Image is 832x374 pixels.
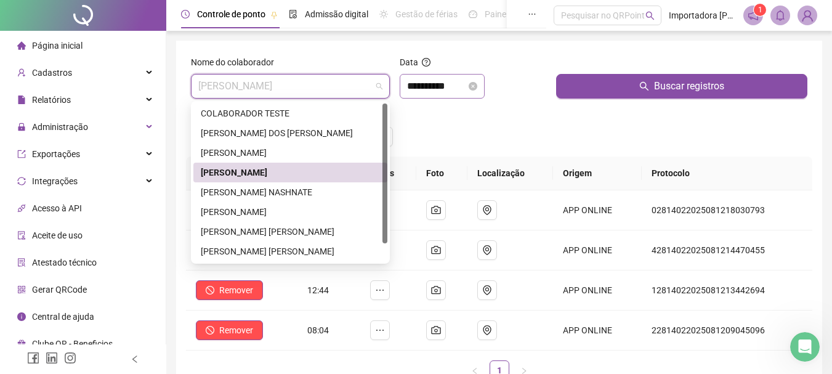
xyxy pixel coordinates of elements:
[556,74,807,99] button: Buscar registros
[196,320,263,340] button: Remover
[553,190,642,230] td: APP ONLINE
[64,352,76,364] span: instagram
[32,122,88,132] span: Administração
[553,311,642,351] td: APP ONLINE
[191,55,282,69] label: Nome do colaborador
[181,10,190,18] span: clock-circle
[219,283,253,297] span: Remover
[27,352,39,364] span: facebook
[467,157,554,190] th: Localização
[193,123,387,143] div: DAIANE PINHEIRO DOS SANTOS
[416,157,467,190] th: Foto
[758,6,762,14] span: 1
[482,285,492,295] span: environment
[482,245,492,255] span: environment
[422,58,430,67] span: question-circle
[201,166,380,179] div: [PERSON_NAME]
[32,230,83,240] span: Aceite de uso
[201,126,380,140] div: [PERSON_NAME] DOS [PERSON_NAME]
[197,9,265,19] span: Controle de ponto
[193,202,387,222] div: NAYANA PANTOJA GAMA
[193,222,387,242] div: RAYANE DE OLIVEIRA ARAUJO
[553,230,642,270] td: APP ONLINE
[201,225,380,238] div: [PERSON_NAME] [PERSON_NAME]
[395,9,458,19] span: Gestão de férias
[375,285,385,295] span: ellipsis
[482,205,492,215] span: environment
[198,75,382,98] span: ISSANDRIA BENTO DOS SANTOS
[32,41,83,51] span: Página inicial
[645,11,655,20] span: search
[17,123,26,131] span: lock
[775,10,786,21] span: bell
[32,339,113,349] span: Clube QR - Beneficios
[201,205,380,219] div: [PERSON_NAME]
[748,10,759,21] span: notification
[431,245,441,255] span: camera
[201,107,380,120] div: COLABORADOR TESTE
[400,57,418,67] span: Data
[754,4,766,16] sup: 1
[431,325,441,335] span: camera
[206,326,214,335] span: stop
[669,9,736,22] span: Importadora [PERSON_NAME]
[654,79,724,94] span: Buscar registros
[307,285,329,295] span: 12:44
[17,41,26,50] span: home
[17,68,26,77] span: user-add
[32,68,72,78] span: Cadastros
[17,96,26,104] span: file
[17,312,26,321] span: info-circle
[431,285,441,295] span: camera
[193,143,387,163] div: GEOVANA TAVARES DA SILVA
[17,231,26,240] span: audit
[639,81,649,91] span: search
[642,230,812,270] td: 42814022025081214470455
[32,95,71,105] span: Relatórios
[131,355,139,364] span: left
[201,185,380,199] div: [PERSON_NAME] NASHNATE
[17,177,26,185] span: sync
[798,6,817,25] img: 90373
[642,157,812,190] th: Protocolo
[270,11,278,18] span: pushpin
[379,10,388,18] span: sun
[17,285,26,294] span: qrcode
[790,332,820,362] iframe: Intercom live chat
[193,182,387,202] div: JESUS ROGERIO TANGOA NASHNATE
[17,258,26,267] span: solution
[528,10,536,18] span: ellipsis
[193,104,387,123] div: COLABORADOR TESTE
[219,323,253,337] span: Remover
[32,258,97,267] span: Atestado técnico
[431,205,441,215] span: camera
[289,10,297,18] span: file-done
[482,325,492,335] span: environment
[642,311,812,351] td: 22814022025081209045096
[32,149,80,159] span: Exportações
[553,270,642,311] td: APP ONLINE
[196,280,263,300] button: Remover
[206,286,214,295] span: stop
[17,339,26,348] span: gift
[201,146,380,160] div: [PERSON_NAME]
[193,163,387,182] div: ISSANDRIA BENTO DOS SANTOS
[469,10,477,18] span: dashboard
[46,352,58,364] span: linkedin
[32,176,78,186] span: Integrações
[642,270,812,311] td: 12814022025081213442694
[201,245,380,258] div: [PERSON_NAME] [PERSON_NAME]
[485,9,533,19] span: Painel do DP
[305,9,368,19] span: Admissão digital
[32,203,82,213] span: Acesso à API
[553,157,642,190] th: Origem
[17,204,26,213] span: api
[307,325,329,335] span: 08:04
[469,82,477,91] span: close-circle
[32,285,87,295] span: Gerar QRCode
[642,190,812,230] td: 02814022025081218030793
[32,312,94,322] span: Central de ajuda
[193,242,387,261] div: RAYANE MELO DA SILVA
[17,150,26,158] span: export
